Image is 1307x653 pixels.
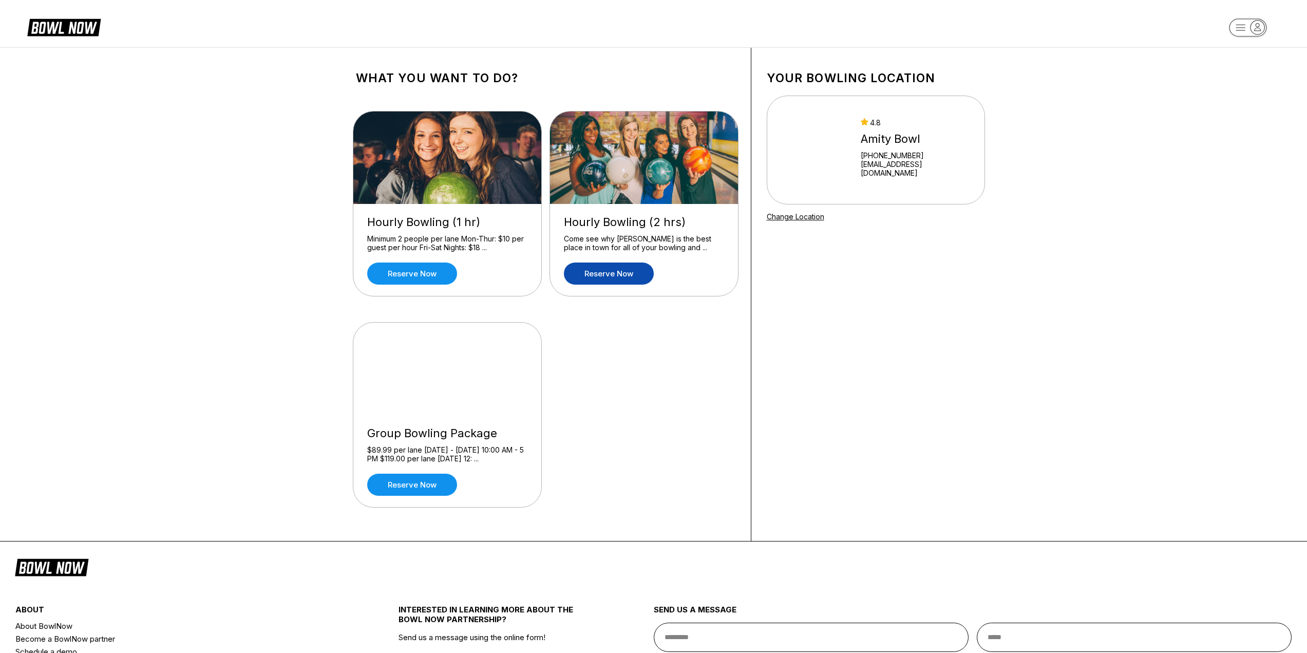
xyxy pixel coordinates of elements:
[367,474,457,496] a: Reserve now
[861,151,971,160] div: [PHONE_NUMBER]
[654,605,1292,623] div: send us a message
[356,71,735,85] h1: What you want to do?
[367,445,527,463] div: $89.99 per lane [DATE] - [DATE] 10:00 AM - 5 PM $119.00 per lane [DATE] 12: ...
[564,234,724,252] div: Come see why [PERSON_NAME] is the best place in town for all of your bowling and ...
[767,71,985,85] h1: Your bowling location
[564,263,654,285] a: Reserve now
[564,215,724,229] div: Hourly Bowling (2 hrs)
[861,132,971,146] div: Amity Bowl
[367,263,457,285] a: Reserve now
[367,215,527,229] div: Hourly Bowling (1 hr)
[399,605,590,632] div: INTERESTED IN LEARNING MORE ABOUT THE BOWL NOW PARTNERSHIP?
[861,118,971,127] div: 4.8
[550,111,739,204] img: Hourly Bowling (2 hrs)
[861,160,971,177] a: [EMAIL_ADDRESS][DOMAIN_NAME]
[353,323,542,415] img: Group Bowling Package
[367,234,527,252] div: Minimum 2 people per lane Mon-Thur: $10 per guest per hour Fri-Sat Nights: $18 ...
[15,632,334,645] a: Become a BowlNow partner
[15,605,334,620] div: about
[781,111,852,189] img: Amity Bowl
[767,212,824,221] a: Change Location
[367,426,527,440] div: Group Bowling Package
[15,620,334,632] a: About BowlNow
[353,111,542,204] img: Hourly Bowling (1 hr)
